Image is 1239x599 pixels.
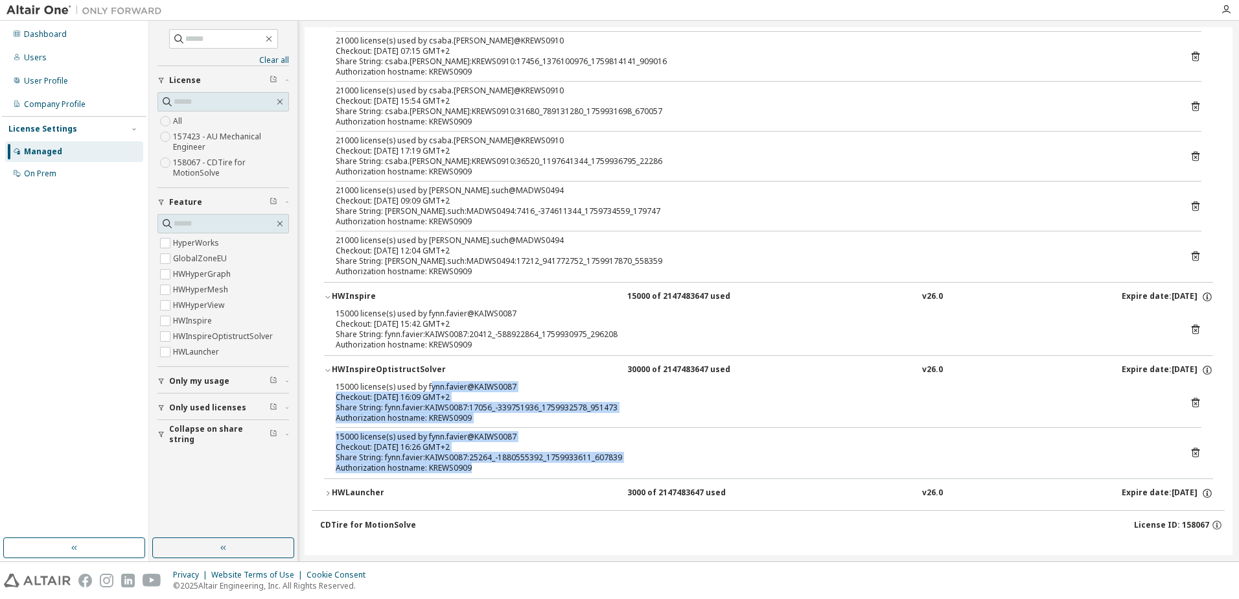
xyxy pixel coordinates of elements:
[336,246,1170,256] div: Checkout: [DATE] 12:04 GMT+2
[336,46,1170,56] div: Checkout: [DATE] 07:15 GMT+2
[324,479,1213,508] button: HWLauncher3000 of 2147483647 usedv26.0Expire date:[DATE]
[143,574,161,587] img: youtube.svg
[336,329,1170,340] div: Share String: fynn.favier:KAIWS0087:20412_-588922864_1759930975_296208
[173,282,231,298] label: HWHyperMesh
[1134,520,1209,530] span: License ID: 158067
[157,55,289,65] a: Clear all
[121,574,135,587] img: linkedin.svg
[173,266,233,282] label: HWHyperGraph
[157,188,289,217] button: Feature
[78,574,92,587] img: facebook.svg
[270,376,277,386] span: Clear filter
[24,99,86,110] div: Company Profile
[336,135,1170,146] div: 21000 license(s) used by csaba.[PERSON_NAME]@KREWS0910
[922,364,943,376] div: v26.0
[332,487,448,499] div: HWLauncher
[173,251,229,266] label: GlobalZoneEU
[169,75,201,86] span: License
[173,313,214,329] label: HWInspire
[336,403,1170,413] div: Share String: fynn.favier:KAIWS0087:17056_-339751936_1759932578_951473
[336,206,1170,217] div: Share String: [PERSON_NAME].such:MADWS0494:7416_-374611344_1759734559_179747
[173,113,185,129] label: All
[336,86,1170,96] div: 21000 license(s) used by csaba.[PERSON_NAME]@KREWS0910
[270,75,277,86] span: Clear filter
[6,4,168,17] img: Altair One
[100,574,113,587] img: instagram.svg
[627,291,744,303] div: 15000 of 2147483647 used
[336,185,1170,196] div: 21000 license(s) used by [PERSON_NAME].such@MADWS0494
[336,309,1170,319] div: 15000 license(s) used by fynn.favier@KAIWS0087
[1122,364,1213,376] div: Expire date: [DATE]
[307,570,373,580] div: Cookie Consent
[336,217,1170,227] div: Authorization hostname: KREWS0909
[270,429,277,440] span: Clear filter
[336,463,1170,473] div: Authorization hostname: KREWS0909
[336,106,1170,117] div: Share String: csaba.[PERSON_NAME]:KREWS0910:31680_789131280_1759931698_670057
[173,129,289,155] label: 157423 - AU Mechanical Engineer
[173,580,373,591] p: © 2025 Altair Engineering, Inc. All Rights Reserved.
[24,29,67,40] div: Dashboard
[336,256,1170,266] div: Share String: [PERSON_NAME].such:MADWS0494:17212_941772752_1759917870_558359
[336,146,1170,156] div: Checkout: [DATE] 17:19 GMT+2
[336,452,1170,463] div: Share String: fynn.favier:KAIWS0087:25264_-1880555392_1759933611_607839
[157,367,289,395] button: Only my usage
[173,344,222,360] label: HWLauncher
[320,520,416,530] div: CDTire for MotionSolve
[336,442,1170,452] div: Checkout: [DATE] 16:26 GMT+2
[24,53,47,63] div: Users
[922,487,943,499] div: v26.0
[24,147,62,157] div: Managed
[157,66,289,95] button: License
[320,511,1225,539] button: CDTire for MotionSolveLicense ID: 158067
[922,291,943,303] div: v26.0
[1122,487,1213,499] div: Expire date: [DATE]
[627,487,744,499] div: 3000 of 2147483647 used
[336,56,1170,67] div: Share String: csaba.[PERSON_NAME]:KREWS0910:17456_1376100976_1759814141_909016
[336,432,1170,442] div: 15000 license(s) used by fynn.favier@KAIWS0087
[169,376,229,386] span: Only my usage
[173,298,227,313] label: HWHyperView
[24,76,68,86] div: User Profile
[336,167,1170,177] div: Authorization hostname: KREWS0909
[332,364,448,376] div: HWInspireOptistructSolver
[336,36,1170,46] div: 21000 license(s) used by csaba.[PERSON_NAME]@KREWS0910
[24,169,56,179] div: On Prem
[270,403,277,413] span: Clear filter
[336,96,1170,106] div: Checkout: [DATE] 15:54 GMT+2
[173,329,275,344] label: HWInspireOptistructSolver
[324,283,1213,311] button: HWInspire15000 of 2147483647 usedv26.0Expire date:[DATE]
[173,155,289,181] label: 158067 - CDTire for MotionSolve
[324,356,1213,384] button: HWInspireOptistructSolver30000 of 2147483647 usedv26.0Expire date:[DATE]
[270,197,277,207] span: Clear filter
[336,156,1170,167] div: Share String: csaba.[PERSON_NAME]:KREWS0910:36520_1197641344_1759936795_22286
[173,570,211,580] div: Privacy
[211,570,307,580] div: Website Terms of Use
[336,340,1170,350] div: Authorization hostname: KREWS0909
[336,235,1170,246] div: 21000 license(s) used by [PERSON_NAME].such@MADWS0494
[4,574,71,587] img: altair_logo.svg
[627,364,744,376] div: 30000 of 2147483647 used
[336,266,1170,277] div: Authorization hostname: KREWS0909
[169,424,270,445] span: Collapse on share string
[336,413,1170,423] div: Authorization hostname: KREWS0909
[336,392,1170,403] div: Checkout: [DATE] 16:09 GMT+2
[332,291,448,303] div: HWInspire
[157,420,289,449] button: Collapse on share string
[336,117,1170,127] div: Authorization hostname: KREWS0909
[157,393,289,422] button: Only used licenses
[169,403,246,413] span: Only used licenses
[173,235,222,251] label: HyperWorks
[8,124,77,134] div: License Settings
[336,67,1170,77] div: Authorization hostname: KREWS0909
[336,382,1170,392] div: 15000 license(s) used by fynn.favier@KAIWS0087
[336,196,1170,206] div: Checkout: [DATE] 09:09 GMT+2
[169,197,202,207] span: Feature
[336,319,1170,329] div: Checkout: [DATE] 15:42 GMT+2
[1122,291,1213,303] div: Expire date: [DATE]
